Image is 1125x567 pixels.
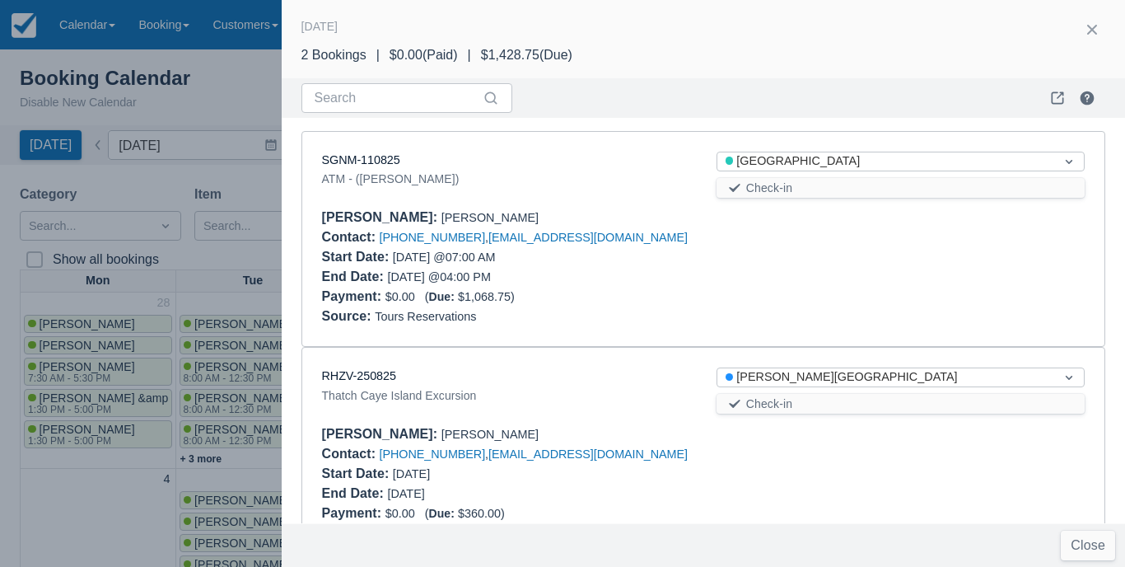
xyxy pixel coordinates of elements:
div: End Date : [322,269,388,283]
div: $0.00 [322,504,1085,523]
div: | [458,45,481,65]
div: [PERSON_NAME][GEOGRAPHIC_DATA] [726,368,1046,387]
a: SGNM-110825 [322,153,400,166]
div: Due: [429,290,458,303]
div: [PERSON_NAME] : [322,427,441,441]
a: [PHONE_NUMBER] [380,448,486,461]
button: Check-in [717,178,1085,198]
div: Due: [429,507,458,520]
span: ( $1,068.75 ) [425,290,515,303]
div: Start Date : [322,250,393,264]
div: Payment : [322,289,385,303]
div: [PERSON_NAME] [322,424,1085,444]
button: Check-in [717,394,1085,414]
div: , [322,444,1085,464]
a: [PHONE_NUMBER] [380,231,486,244]
div: [DATE] @ 04:00 PM [322,267,690,287]
div: Contact : [322,447,380,461]
div: $0.00 [322,287,1085,307]
div: Tours Reservations [322,307,1085,326]
div: [DATE] [322,464,690,484]
div: [DATE] [301,16,338,36]
div: End Date : [322,486,388,500]
div: | [366,45,390,65]
div: [PERSON_NAME] : [322,210,441,224]
div: ATM - ([PERSON_NAME]) [322,169,690,189]
div: [DATE] @ 07:00 AM [322,247,690,267]
a: [EMAIL_ADDRESS][DOMAIN_NAME] [488,231,688,244]
div: 2 Bookings [301,45,366,65]
div: Contact : [322,230,380,244]
div: [PERSON_NAME] [322,208,1085,227]
input: Search [315,83,479,113]
div: [GEOGRAPHIC_DATA] [726,152,1046,171]
div: Payment : [322,506,385,520]
span: ( $360.00 ) [425,507,505,520]
button: Close [1061,531,1115,560]
span: Dropdown icon [1061,369,1077,386]
div: Start Date : [322,466,393,480]
a: [EMAIL_ADDRESS][DOMAIN_NAME] [488,448,688,461]
div: $0.00 ( Paid ) [390,45,458,65]
div: $1,428.75 ( Due ) [481,45,572,65]
a: RHZV-250825 [322,369,396,382]
div: [DATE] [322,484,690,504]
div: , [322,227,1085,247]
div: Source : [322,309,376,323]
div: Thatch Caye Island Excursion [322,386,690,405]
span: Dropdown icon [1061,153,1077,170]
